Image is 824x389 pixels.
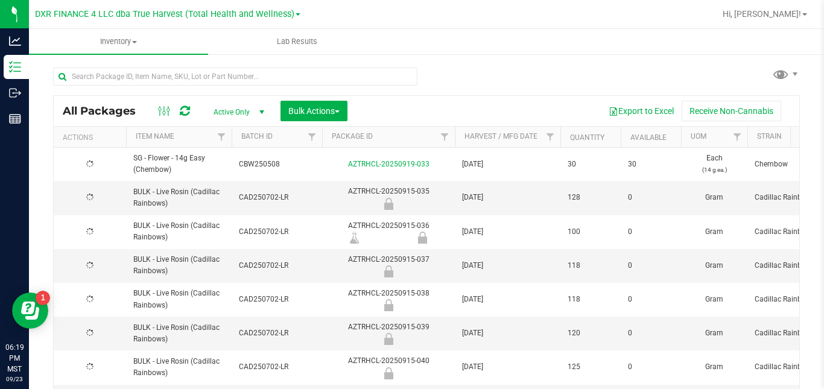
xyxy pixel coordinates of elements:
a: Quantity [570,133,604,142]
inline-svg: Inventory [9,61,21,73]
span: Inventory [29,36,208,47]
p: 09/23 [5,375,24,384]
span: 125 [568,361,613,373]
span: Gram [688,294,740,305]
span: Gram [688,192,740,203]
div: AZTRHCL-20250915-038 [320,288,457,311]
a: Item Name [136,132,174,141]
span: BULK - Live Rosin (Cadillac Rainbows) [133,186,224,209]
span: 118 [568,294,613,305]
a: Filter [540,127,560,147]
a: Package ID [332,132,373,141]
a: UOM [691,132,706,141]
div: AZTRHCL-20250915-036 [320,220,457,244]
span: 0 [628,294,674,305]
span: 128 [568,192,613,203]
span: SG - Flower - 14g Easy (Chembow) [133,153,224,176]
span: 30 [628,159,674,170]
div: Out for Testing [320,333,457,345]
span: CAD250702-LR [239,226,315,238]
div: AZTRHCL-20250915-035 [320,186,457,209]
span: CBW250508 [239,159,315,170]
span: Gram [688,361,740,373]
span: 120 [568,327,613,339]
span: BULK - Live Rosin (Cadillac Rainbows) [133,356,224,379]
span: Gram [688,226,740,238]
span: 0 [628,226,674,238]
span: Lab Results [261,36,334,47]
a: Available [630,133,667,142]
span: DXR FINANCE 4 LLC dba True Harvest (Total Health and Wellness) [35,9,294,19]
div: AZTRHCL-20250915-040 [320,355,457,379]
a: Filter [302,127,322,147]
span: [DATE] [462,159,553,170]
div: Out for Testing [320,265,457,277]
div: Out for Testing [320,198,457,210]
a: Filter [212,127,232,147]
div: AZTRHCL-20250915-037 [320,254,457,277]
span: [DATE] [462,260,553,271]
span: BULK - Live Rosin (Cadillac Rainbows) [133,322,224,345]
span: CAD250702-LR [239,192,315,203]
span: [DATE] [462,226,553,238]
span: [DATE] [462,327,553,339]
span: CAD250702-LR [239,361,315,373]
a: Filter [727,127,747,147]
div: Lab Sample [320,232,388,244]
iframe: Resource center unread badge [36,291,50,305]
p: (14 g ea.) [688,164,740,176]
span: CAD250702-LR [239,260,315,271]
a: Strain [757,132,782,141]
span: 0 [628,260,674,271]
button: Receive Non-Cannabis [682,101,781,121]
button: Export to Excel [601,101,682,121]
span: All Packages [63,104,148,118]
span: CAD250702-LR [239,327,315,339]
a: Lab Results [208,29,387,54]
a: Batch ID [241,132,273,141]
div: Out for Testing [320,367,457,379]
span: BULK - Live Rosin (Cadillac Rainbows) [133,254,224,277]
span: [DATE] [462,192,553,203]
span: Gram [688,327,740,339]
span: 0 [628,192,674,203]
div: Actions [63,133,121,142]
span: [DATE] [462,361,553,373]
span: Bulk Actions [288,106,340,116]
input: Search Package ID, Item Name, SKU, Lot or Part Number... [53,68,417,86]
a: Filter [435,127,455,147]
span: 118 [568,260,613,271]
span: 0 [628,361,674,373]
span: BULK - Live Rosin (Cadillac Rainbows) [133,220,224,243]
div: AZTRHCL-20250915-039 [320,321,457,345]
span: 100 [568,226,613,238]
inline-svg: Reports [9,113,21,125]
span: Hi, [PERSON_NAME]! [723,9,801,19]
button: Bulk Actions [280,101,347,121]
span: Gram [688,260,740,271]
div: Out for Testing [388,232,457,244]
span: [DATE] [462,294,553,305]
span: 30 [568,159,613,170]
span: 0 [628,327,674,339]
span: Each [688,153,740,176]
inline-svg: Analytics [9,35,21,47]
a: Inventory [29,29,208,54]
p: 06:19 PM MST [5,342,24,375]
iframe: Resource center [12,293,48,329]
inline-svg: Outbound [9,87,21,99]
a: AZTRHCL-20250919-033 [348,160,429,168]
span: CAD250702-LR [239,294,315,305]
div: Out for Testing [320,299,457,311]
span: BULK - Live Rosin (Cadillac Rainbows) [133,288,224,311]
a: Harvest / Mfg Date [464,132,537,141]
